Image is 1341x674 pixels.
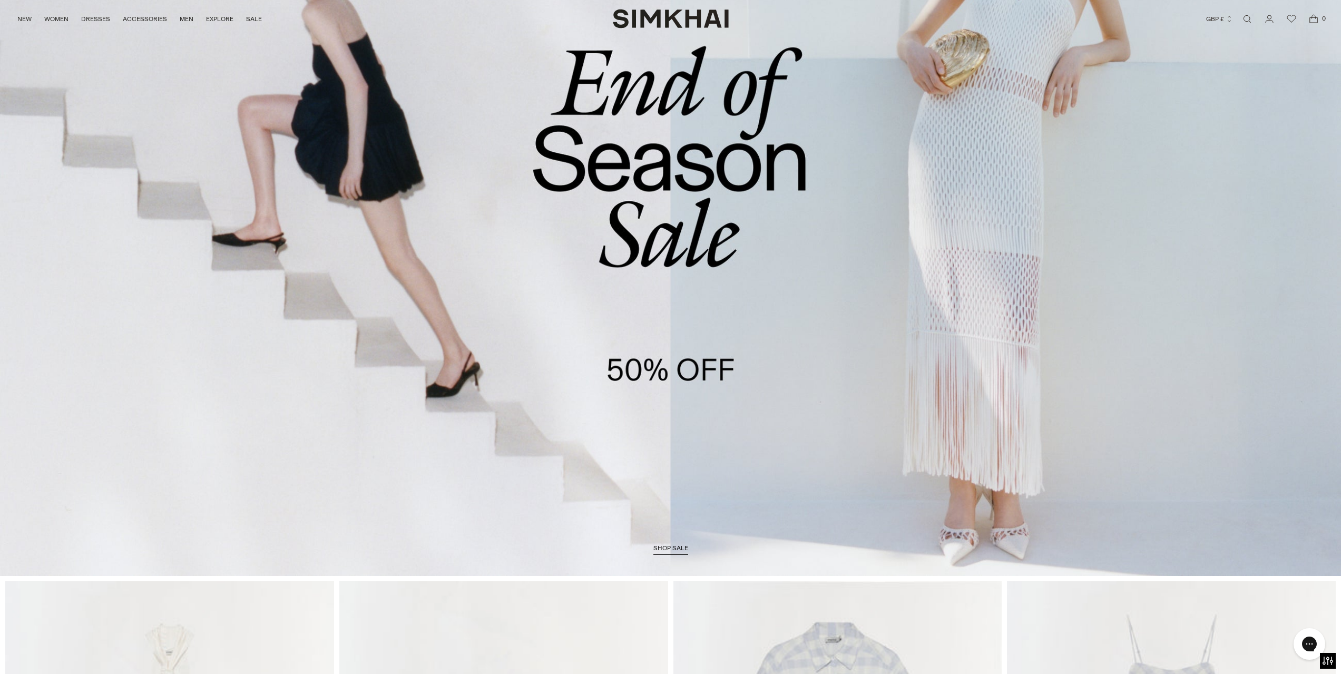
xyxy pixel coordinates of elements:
[180,7,193,31] a: MEN
[1303,8,1324,30] a: Open cart modal
[653,544,688,552] span: shop sale
[1288,624,1330,663] iframe: Gorgias live chat messenger
[246,7,262,31] a: SALE
[17,7,32,31] a: NEW
[44,7,68,31] a: WOMEN
[81,7,110,31] a: DRESSES
[1259,8,1280,30] a: Go to the account page
[613,8,729,29] a: SIMKHAI
[1237,8,1258,30] a: Open search modal
[123,7,167,31] a: ACCESSORIES
[206,7,233,31] a: EXPLORE
[1206,7,1233,31] button: GBP £
[1319,14,1328,23] span: 0
[1281,8,1302,30] a: Wishlist
[653,544,688,555] a: shop sale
